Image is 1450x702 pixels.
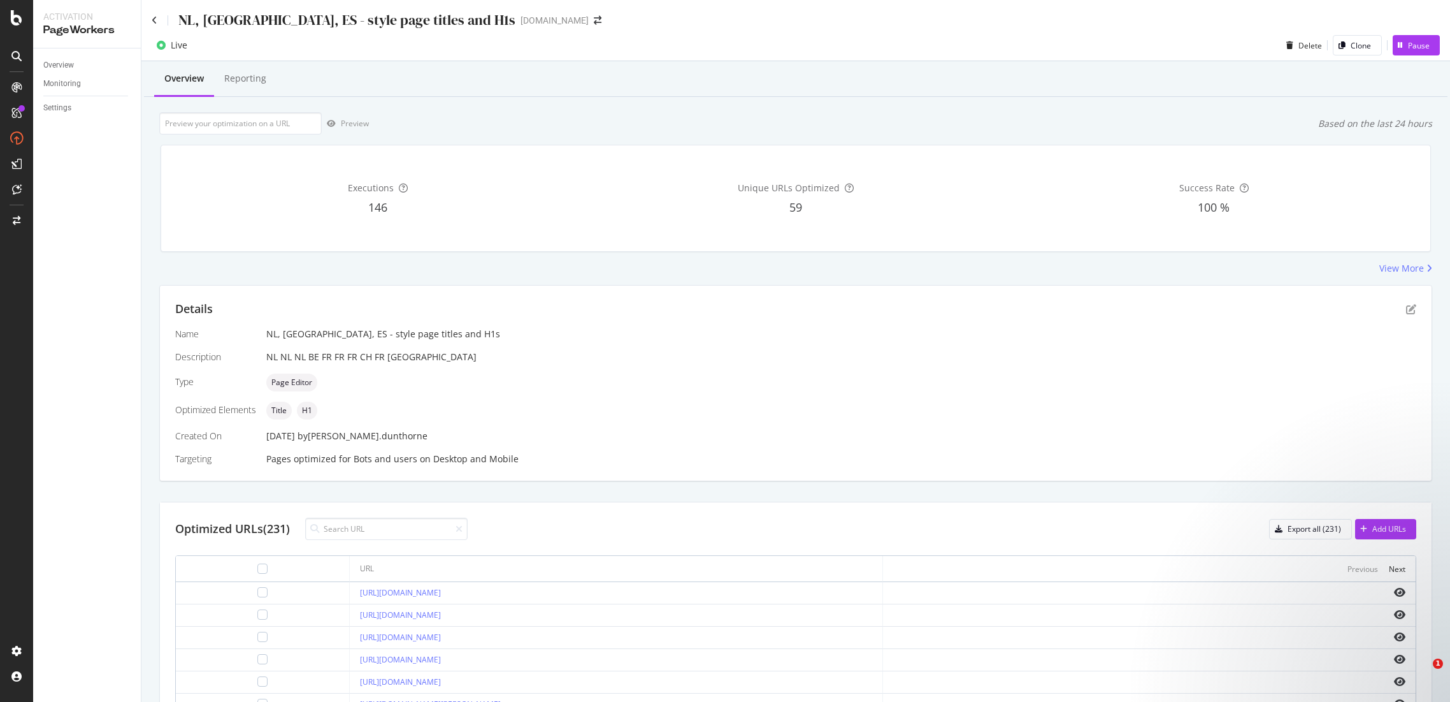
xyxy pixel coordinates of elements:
div: Reporting [224,72,266,85]
div: NL, [GEOGRAPHIC_DATA], ES - style page titles and H1s [266,328,1416,340]
input: Preview your optimization on a URL [159,112,322,135]
div: Monitoring [43,77,81,91]
div: PageWorkers [43,23,131,38]
span: Unique URLs Optimized [738,182,840,194]
span: H1 [302,407,312,414]
span: 1 [1433,659,1443,669]
div: Name [175,328,256,340]
button: Add URLs [1355,519,1416,539]
a: Monitoring [43,77,132,91]
div: Live [171,39,187,52]
button: Pause [1393,35,1440,55]
a: Settings [43,101,132,115]
button: Next [1389,561,1405,576]
a: Overview [43,59,132,72]
span: Page Editor [271,379,312,386]
a: [URL][DOMAIN_NAME] [360,610,441,620]
div: neutral label [297,402,317,420]
div: NL, [GEOGRAPHIC_DATA], ES - style page titles and H1s [178,10,515,30]
span: Executions [348,182,394,194]
div: Based on the last 24 hours [1318,117,1432,130]
button: Clone [1333,35,1382,55]
div: Overview [164,72,204,85]
div: Settings [43,101,71,115]
div: Pages optimized for on [266,453,1416,465]
div: Created On [175,430,256,442]
div: Add URLs [1372,523,1406,534]
button: Export all (231) [1269,519,1352,539]
div: Overview [43,59,74,72]
span: 100 % [1198,200,1230,215]
div: Export all (231) [1288,523,1341,534]
a: Click to go back [152,16,157,25]
div: Desktop and Mobile [433,453,519,465]
button: Previous [1347,561,1378,576]
div: Delete [1298,40,1322,51]
div: [DATE] [266,430,1416,442]
div: View More [1379,262,1424,275]
div: neutral label [266,402,292,420]
button: Delete [1281,35,1322,55]
div: Preview [341,118,369,129]
div: NL NL NL BE FR FR FR CH FR [GEOGRAPHIC_DATA] [266,351,1416,363]
div: Activation [43,10,131,23]
div: Pause [1408,40,1430,51]
div: Next [1389,564,1405,574]
div: Type [175,376,256,388]
a: [URL][DOMAIN_NAME] [360,676,441,687]
div: Clone [1351,40,1371,51]
button: Preview [322,113,369,134]
div: pen-to-square [1406,304,1416,314]
a: View More [1379,262,1432,275]
div: Optimized URLs (231) [175,521,290,537]
div: neutral label [266,374,317,391]
div: [DOMAIN_NAME] [520,14,589,27]
div: by [PERSON_NAME].dunthorne [298,430,427,442]
div: Bots and users [354,453,417,465]
input: Search URL [305,518,468,540]
a: [URL][DOMAIN_NAME] [360,587,441,598]
span: 146 [368,200,387,215]
i: eye [1394,676,1405,687]
a: [URL][DOMAIN_NAME] [360,654,441,665]
span: Title [271,407,287,414]
div: URL [360,563,374,574]
div: Description [175,351,256,363]
span: Success Rate [1179,182,1235,194]
a: [URL][DOMAIN_NAME] [360,632,441,643]
div: Optimized Elements [175,404,256,416]
div: Previous [1347,564,1378,574]
div: Targeting [175,453,256,465]
div: arrow-right-arrow-left [594,16,601,25]
div: Details [175,301,213,318]
iframe: Intercom live chat [1407,659,1437,689]
span: 59 [789,200,802,215]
